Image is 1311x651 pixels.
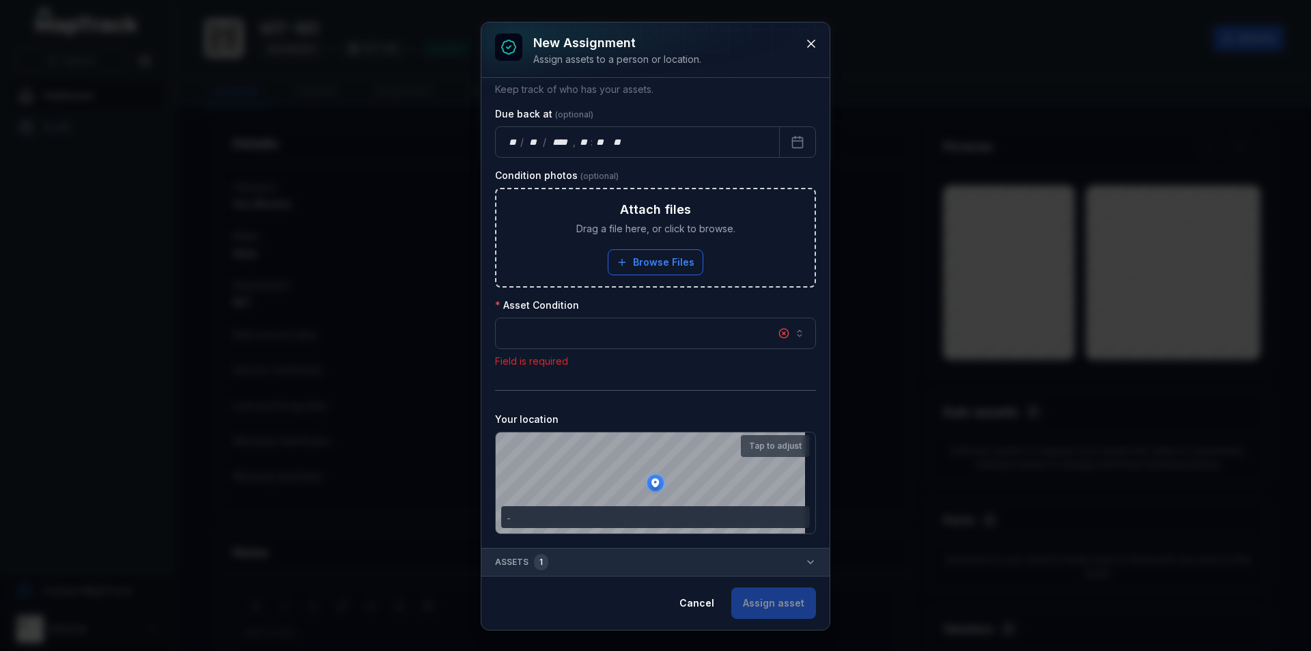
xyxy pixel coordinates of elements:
[495,83,816,96] p: Keep track of who has your assets.
[610,135,625,149] div: am/pm,
[534,554,548,570] div: 1
[573,135,577,149] div: ,
[495,169,619,182] label: Condition photos
[533,33,701,53] h3: New assignment
[520,135,525,149] div: /
[577,135,591,149] div: hour,
[608,249,703,275] button: Browse Files
[779,126,816,158] button: Calendar
[533,53,701,66] div: Assign assets to a person or location.
[496,432,805,534] canvas: Map
[481,549,830,576] button: Assets1
[749,441,802,452] strong: Tap to adjust
[591,135,594,149] div: :
[495,355,816,368] p: Field is required
[543,135,548,149] div: /
[495,299,579,312] label: Asset Condition
[594,135,608,149] div: minute,
[495,554,548,570] span: Assets
[548,135,573,149] div: year,
[507,513,511,523] span: -
[495,413,559,426] label: Your location
[576,222,735,236] span: Drag a file here, or click to browse.
[620,200,691,219] h3: Attach files
[507,135,520,149] div: day,
[525,135,544,149] div: month,
[495,107,593,121] label: Due back at
[668,587,726,619] button: Cancel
